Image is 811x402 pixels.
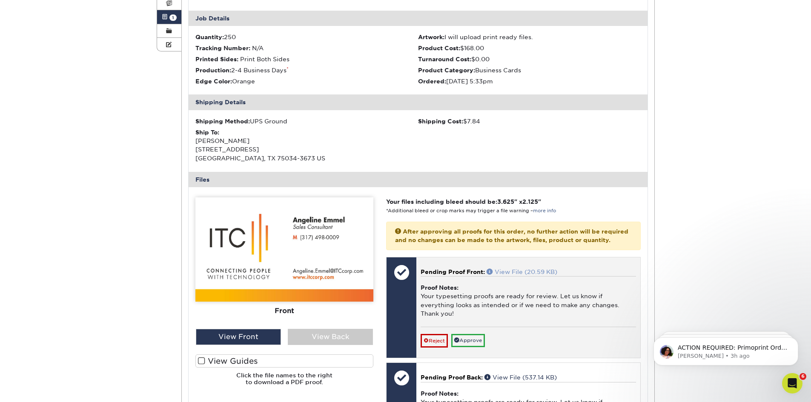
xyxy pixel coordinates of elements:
li: I will upload print ready files. [418,33,641,41]
div: Files [189,172,648,187]
iframe: Intercom live chat [782,373,802,393]
strong: Tracking Number: [195,45,250,51]
strong: Edge Color: [195,78,232,85]
a: View File (20.59 KB) [487,268,557,275]
strong: Quantity: [195,34,224,40]
a: more info [533,208,556,214]
h6: Click the file names to the right to download a PDF proof. [195,372,373,393]
label: View Guides [195,354,373,368]
div: View Front [196,329,281,345]
span: Print Both Sides [240,56,289,63]
span: 3.625 [497,198,514,205]
div: Shipping Details [189,94,648,110]
div: UPS Ground [195,117,418,125]
strong: Your files including bleed should be: " x " [386,198,541,205]
span: Pending Proof Front: [421,268,485,275]
strong: Product Cost: [418,45,460,51]
span: N/A [252,45,264,51]
small: *Additional bleed or crop marks may trigger a file warning – [386,208,556,214]
strong: Product Category: [418,67,475,74]
a: Approve [451,334,485,347]
strong: Turnaround Cost: [418,56,471,63]
strong: After approving all proofs for this order, no further action will be required and no changes can ... [395,228,628,243]
div: View Back [288,329,373,345]
li: Business Cards [418,66,641,74]
iframe: Intercom notifications message [641,319,811,379]
div: Your typesetting proofs are ready for review. Let us know if everything looks as intended or if w... [421,276,636,327]
li: 2-4 Business Days [195,66,418,74]
li: Orange [195,77,418,86]
span: 1 [169,14,177,21]
strong: Proof Notes: [421,284,459,291]
li: $0.00 [418,55,641,63]
strong: Shipping Method: [195,118,250,125]
div: [PERSON_NAME] [STREET_ADDRESS] [GEOGRAPHIC_DATA], TX 75034-3673 US [195,128,418,163]
a: View File (537.14 KB) [484,374,557,381]
li: 250 [195,33,418,41]
a: Reject [421,334,448,348]
strong: Production: [195,67,231,74]
span: 6 [800,373,806,380]
strong: Artwork: [418,34,444,40]
strong: Proof Notes: [421,390,459,397]
strong: Printed Sides: [195,56,238,63]
strong: Ordered: [418,78,446,85]
strong: Ship To: [195,129,219,136]
strong: Shipping Cost: [418,118,463,125]
div: $7.84 [418,117,641,125]
span: 2.125 [522,198,538,205]
div: Job Details [189,11,648,26]
li: [DATE] 5:33pm [418,77,641,86]
li: $168.00 [418,44,641,52]
a: 1 [157,10,182,24]
span: Pending Proof Back: [421,374,483,381]
div: Front [195,302,373,320]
